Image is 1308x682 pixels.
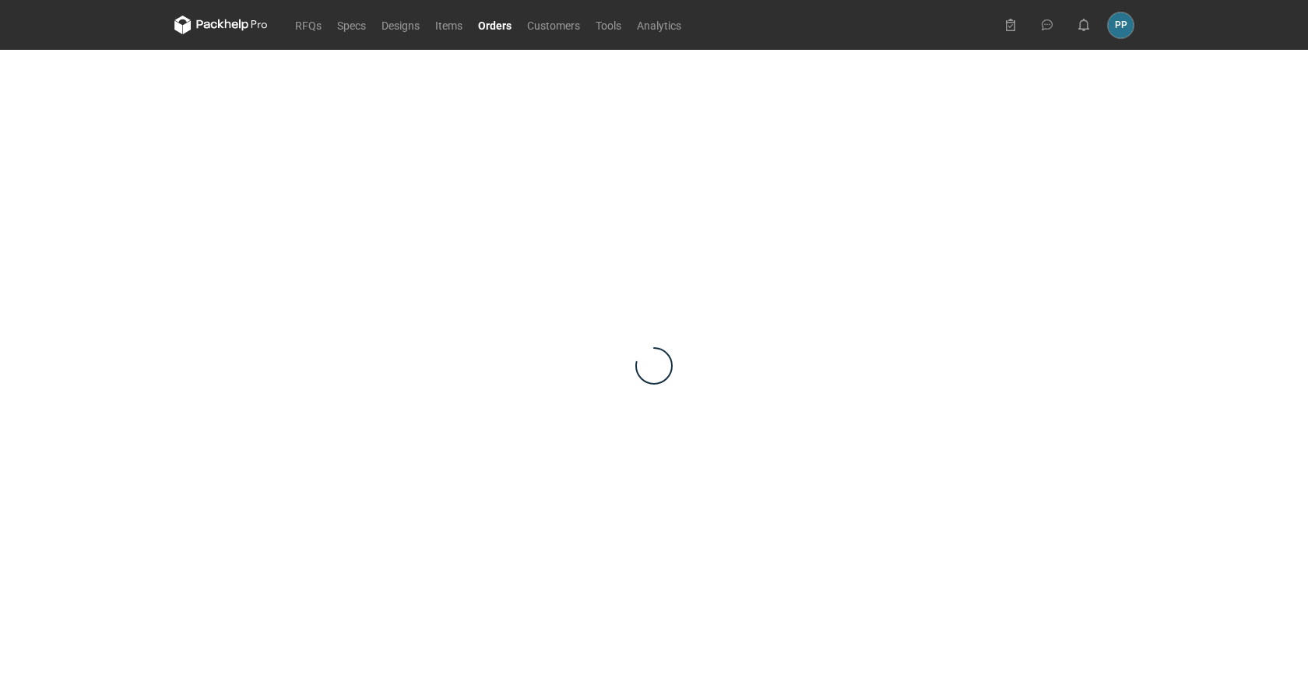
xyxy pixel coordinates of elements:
[1108,12,1134,38] button: PP
[427,16,470,34] a: Items
[588,16,629,34] a: Tools
[519,16,588,34] a: Customers
[174,16,268,34] svg: Packhelp Pro
[329,16,374,34] a: Specs
[374,16,427,34] a: Designs
[470,16,519,34] a: Orders
[287,16,329,34] a: RFQs
[1108,12,1134,38] div: Paweł Puch
[629,16,689,34] a: Analytics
